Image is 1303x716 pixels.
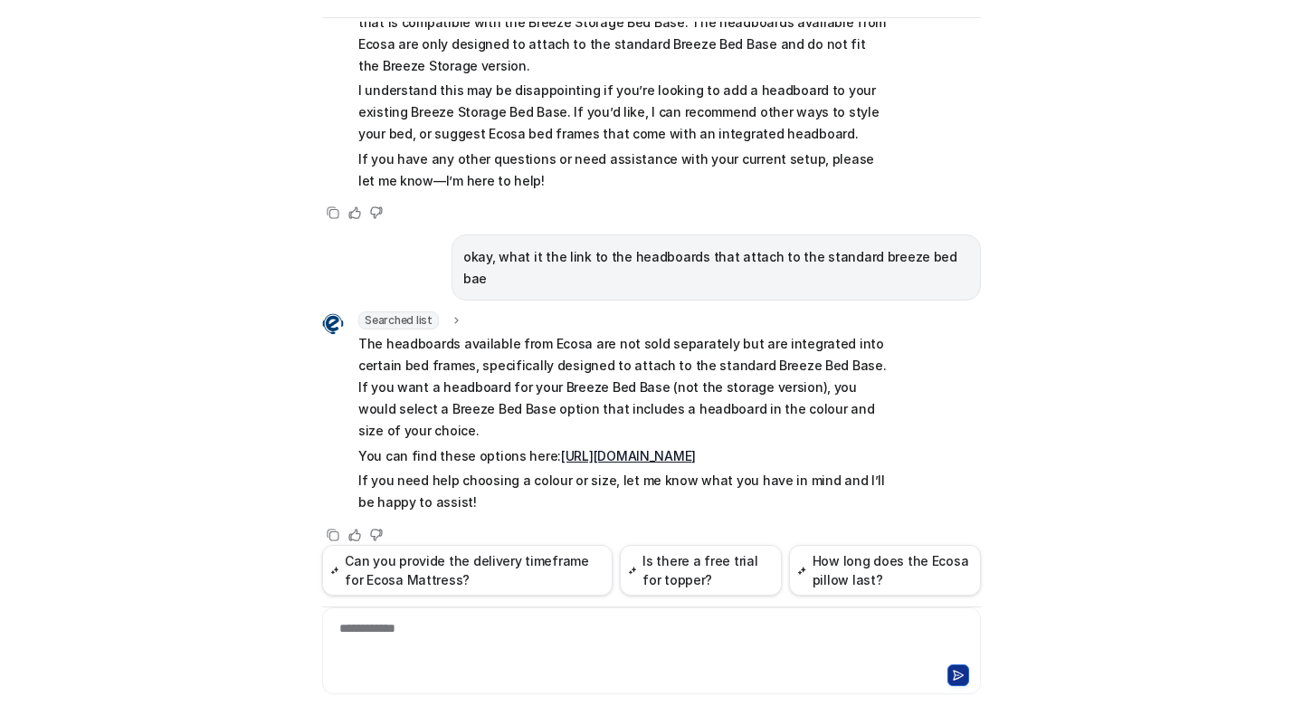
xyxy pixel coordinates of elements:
p: You can find these options here: [358,445,888,467]
a: [URL][DOMAIN_NAME] [561,448,696,463]
p: okay, what it the link to the headboards that attach to the standard breeze bed bae [463,246,969,290]
p: If you need help choosing a colour or size, let me know what you have in mind and I’ll be happy t... [358,470,888,513]
img: Widget [322,313,344,335]
p: I understand this may be disappointing if you’re looking to add a headboard to your existing Bree... [358,80,888,145]
button: Can you provide the delivery timeframe for Ecosa Mattress? [322,545,613,596]
button: How long does the Ecosa pillow last? [789,545,981,596]
p: If you have any other questions or need assistance with your current setup, please let me know—I’... [358,148,888,192]
span: Searched list [358,311,439,329]
p: The headboards available from Ecosa are not sold separately but are integrated into certain bed f... [358,333,888,442]
button: Is there a free trial for topper? [620,545,782,596]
